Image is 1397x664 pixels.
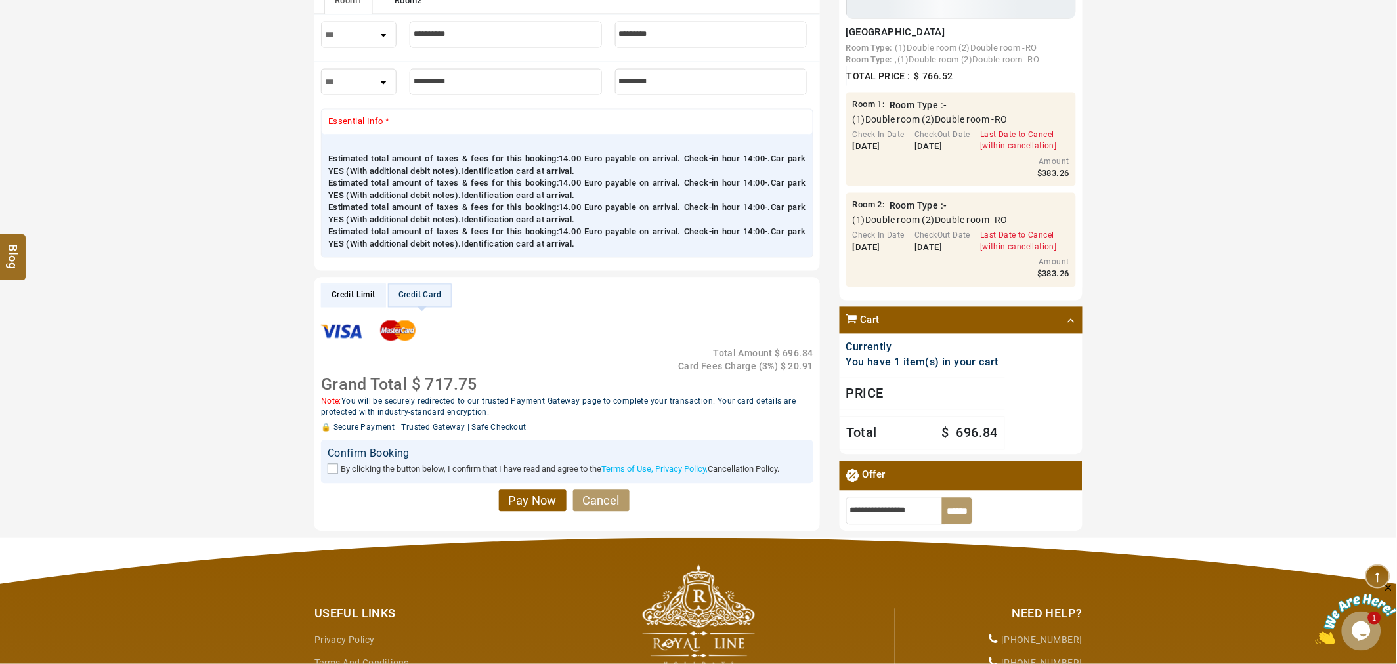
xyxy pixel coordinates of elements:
[847,71,911,81] span: Total Price :
[956,426,998,442] span: 696.84
[1037,169,1042,178] span: $
[890,100,947,111] b: Room Type :-
[1004,157,1069,168] div: Amount
[1316,582,1397,644] iframe: chat widget
[895,55,1043,65] a: ,(1)Double room (2)Double room -RO
[853,215,1008,228] span: (1)Double room (2)Double room -RO
[895,43,1041,52] a: (1)Double room (2)Double room -RO
[905,606,1083,623] div: Need Help?
[314,606,492,623] div: Useful Links
[763,362,768,372] span: 3
[388,284,452,307] li: Credit Card
[923,71,953,81] span: 766.52
[853,201,876,211] span: Room
[980,130,1056,141] div: Last Date to Cancel
[878,201,882,211] span: 2
[781,362,786,372] span: $
[914,141,970,154] div: [DATE]
[980,141,1056,152] div: [within cancellation]
[914,242,970,255] div: [DATE]
[655,465,708,474] a: Privacy Policy,
[321,423,813,434] div: 🔒 Secure Payment | Trusted Gateway | Safe Checkout
[853,99,885,112] span: :
[914,71,919,81] span: $
[840,377,1005,411] div: Price
[601,465,653,474] a: Terms of Use,
[980,242,1056,253] div: [within cancellation]
[846,26,945,38] span: [GEOGRAPHIC_DATA]
[5,244,22,255] span: Blog
[1042,270,1069,280] span: 383.26
[853,231,905,242] div: Check In Date
[853,100,876,110] span: Room
[583,494,620,508] span: Cancel
[905,629,1083,652] li: [PHONE_NUMBER]
[1004,257,1069,268] div: Amount
[942,426,949,442] span: $
[788,362,813,372] span: 20.91
[1042,169,1069,178] span: 383.26
[860,314,880,327] span: Cart
[775,348,781,359] span: $
[759,362,779,372] span: ( %)
[321,397,341,406] span: Note:
[853,141,905,154] div: [DATE]
[878,100,882,110] span: 1
[895,43,1037,52] span: (1)Double room (2)Double room -RO
[328,141,806,251] span: Estimated total amount of taxes & fees for this booking:14.00 Euro payable on arrival. Check-in h...
[425,375,477,394] span: 717.75
[853,130,905,141] div: Check In Date
[980,231,1056,242] div: Last Date to Cancel
[853,200,885,213] span: :
[332,291,376,300] span: Credit Limit
[714,348,773,359] span: Total Amount
[853,114,1008,127] span: (1)Double room (2)Double room -RO
[321,397,796,417] span: You will be securely redirected to our trusted Payment Gateway page to complete your transaction....
[708,465,779,474] span: Cancellation Policy.
[412,375,421,394] span: $
[846,43,892,52] b: Room Type:
[914,130,970,141] div: CheckOut Date
[846,55,892,65] b: Room Type:
[314,635,375,646] a: Privacy Policy
[573,490,630,512] a: Cancel
[321,375,407,394] span: Grand Total
[895,55,1040,65] span: ,(1)Double room (2)Double room -RO
[341,465,601,474] span: By clicking the button below, I confirm that I have read and agree to the
[328,447,807,462] div: Confirm Booking
[846,342,999,369] span: Currently You have 1 item(s) in your cart
[853,242,905,255] div: [DATE]
[890,201,947,212] b: Room Type :-
[914,231,970,242] div: CheckOut Date
[847,425,877,444] span: Total
[1037,270,1042,280] span: $
[509,494,557,508] span: Pay Now
[322,110,813,135] div: Essential Info *
[783,348,813,359] span: 696.84
[863,468,886,484] span: Offer
[678,362,756,372] span: Card Fees Charge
